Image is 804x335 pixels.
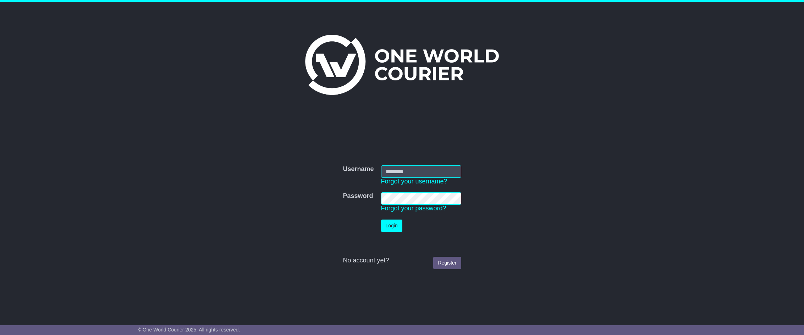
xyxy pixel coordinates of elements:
a: Forgot your username? [381,178,447,185]
label: Password [343,192,373,200]
div: No account yet? [343,257,461,265]
button: Login [381,220,402,232]
label: Username [343,165,374,173]
a: Register [433,257,461,269]
img: One World [305,35,499,95]
a: Forgot your password? [381,205,446,212]
span: © One World Courier 2025. All rights reserved. [138,327,240,333]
